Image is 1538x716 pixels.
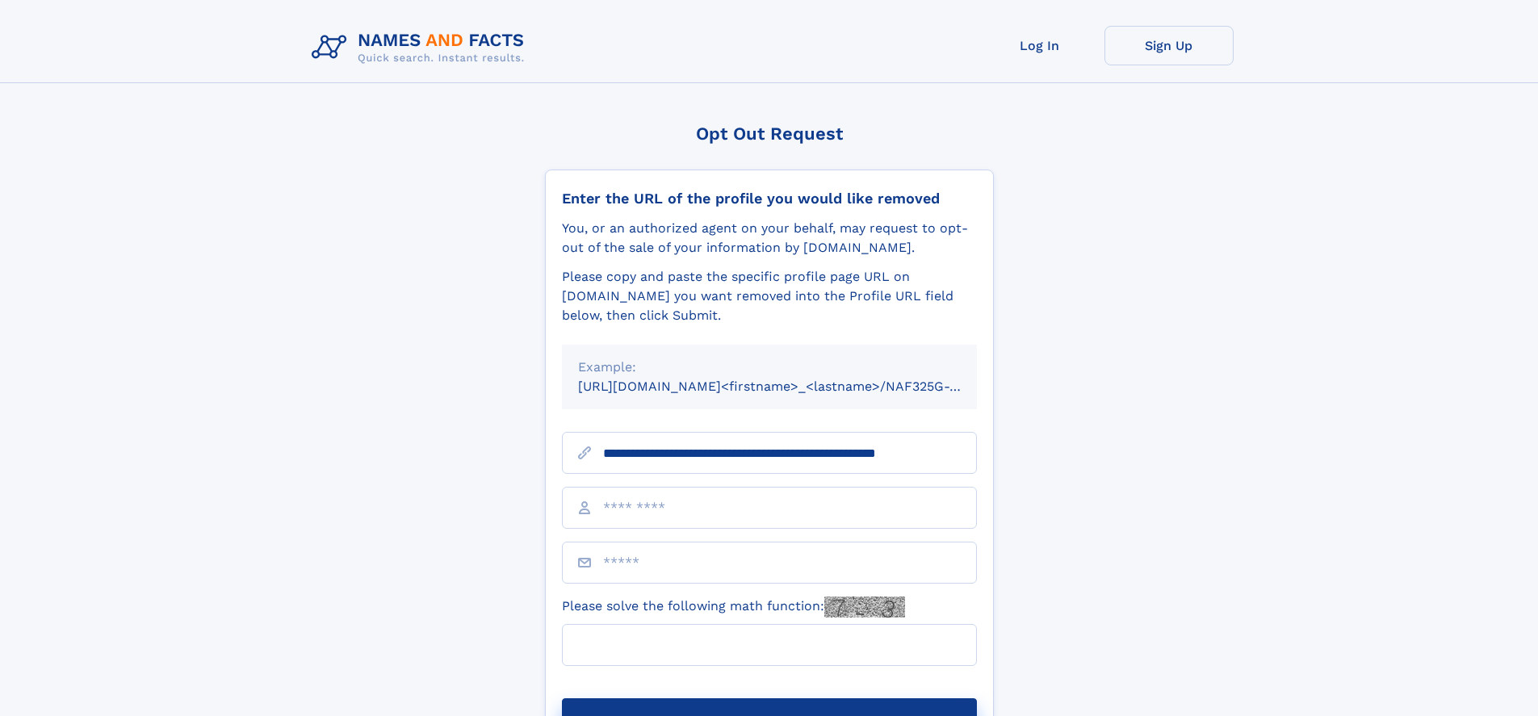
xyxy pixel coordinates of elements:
div: Please copy and paste the specific profile page URL on [DOMAIN_NAME] you want removed into the Pr... [562,267,977,325]
div: Enter the URL of the profile you would like removed [562,190,977,207]
img: Logo Names and Facts [305,26,538,69]
small: [URL][DOMAIN_NAME]<firstname>_<lastname>/NAF325G-xxxxxxxx [578,379,1008,394]
div: Opt Out Request [545,124,994,144]
label: Please solve the following math function: [562,597,905,618]
a: Log In [975,26,1104,65]
div: Example: [578,358,961,377]
div: You, or an authorized agent on your behalf, may request to opt-out of the sale of your informatio... [562,219,977,258]
a: Sign Up [1104,26,1234,65]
